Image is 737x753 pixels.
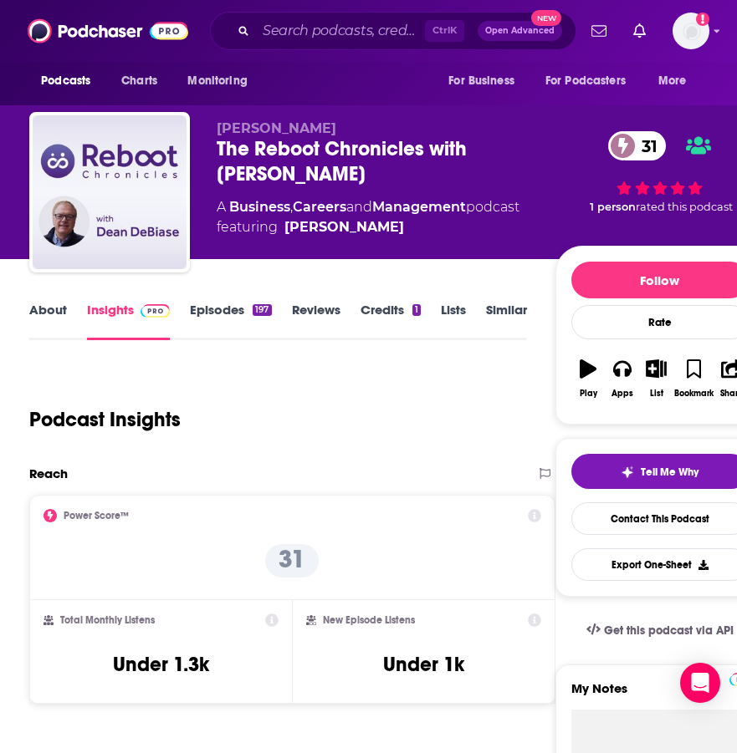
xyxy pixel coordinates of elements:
[650,389,663,399] div: List
[673,13,709,49] img: User Profile
[696,13,709,26] svg: Add a profile image
[585,17,613,45] a: Show notifications dropdown
[346,199,372,215] span: and
[110,65,167,97] a: Charts
[673,349,714,409] button: Bookmark
[290,199,293,215] span: ,
[33,115,187,269] img: The Reboot Chronicles with Dean DeBiase
[412,304,421,316] div: 1
[658,69,687,93] span: More
[141,304,170,318] img: Podchaser Pro
[571,349,606,409] button: Play
[590,201,636,213] span: 1 person
[323,614,415,626] h2: New Episode Listens
[29,65,112,97] button: open menu
[217,197,519,237] div: A podcast
[639,349,673,409] button: List
[531,10,561,26] span: New
[293,199,346,215] a: Careers
[641,466,699,479] span: Tell Me Why
[621,466,634,479] img: tell me why sparkle
[612,389,633,399] div: Apps
[680,663,720,703] div: Open Intercom Messenger
[448,69,514,93] span: For Business
[217,217,519,237] span: featuring
[478,21,562,41] button: Open AdvancedNew
[87,302,170,340] a: InsightsPodchaser Pro
[486,302,527,340] a: Similar
[41,69,90,93] span: Podcasts
[580,389,597,399] div: Play
[190,302,271,340] a: Episodes197
[647,65,708,97] button: open menu
[673,13,709,49] span: Logged in as amooers
[265,544,319,577] p: 31
[176,65,269,97] button: open menu
[485,27,555,35] span: Open Advanced
[425,20,464,42] span: Ctrl K
[605,349,639,409] button: Apps
[229,199,290,215] a: Business
[253,304,271,316] div: 197
[674,389,714,399] div: Bookmark
[64,510,129,522] h2: Power Score™
[535,65,650,97] button: open menu
[372,199,466,215] a: Management
[210,12,576,50] div: Search podcasts, credits, & more...
[187,69,247,93] span: Monitoring
[383,652,464,677] h3: Under 1k
[441,302,466,340] a: Lists
[113,652,209,677] h3: Under 1.3k
[29,407,181,432] h1: Podcast Insights
[29,466,68,481] h2: Reach
[121,69,157,93] span: Charts
[673,13,709,49] button: Show profile menu
[292,302,340,340] a: Reviews
[284,217,404,237] a: Dean DeBiase
[604,623,734,638] span: Get this podcast via API
[217,120,336,136] span: [PERSON_NAME]
[545,69,626,93] span: For Podcasters
[29,302,67,340] a: About
[28,15,188,47] img: Podchaser - Follow, Share and Rate Podcasts
[361,302,421,340] a: Credits1
[60,614,155,626] h2: Total Monthly Listens
[437,65,535,97] button: open menu
[625,131,666,160] span: 31
[627,17,653,45] a: Show notifications dropdown
[636,201,733,213] span: rated this podcast
[608,131,666,160] a: 31
[256,18,425,44] input: Search podcasts, credits, & more...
